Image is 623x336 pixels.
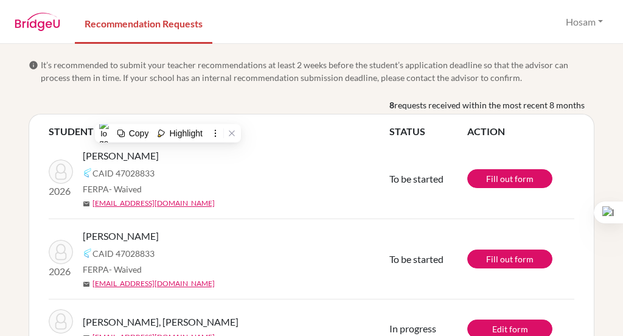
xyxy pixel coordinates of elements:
img: BridgeU logo [15,13,60,31]
span: [PERSON_NAME] [83,229,159,243]
span: - Waived [109,184,142,194]
span: mail [83,281,90,288]
a: Fill out form [467,169,552,188]
a: Recommendation Requests [75,2,212,44]
img: Common App logo [83,248,92,258]
span: To be started [389,253,444,265]
img: Alkhouri, Rashed [49,240,73,264]
span: [PERSON_NAME], [PERSON_NAME] [83,315,238,329]
button: Hosam [560,10,608,33]
span: To be started [389,173,444,184]
span: CAID 47028833 [92,167,155,180]
a: Fill out form [467,250,552,268]
th: ACTION [467,124,574,139]
span: FERPA [83,263,142,276]
th: STATUS [389,124,467,139]
span: info [29,60,38,70]
span: [PERSON_NAME] [83,149,159,163]
img: Al Darmaki, Mohamed Saif [49,309,73,334]
a: [EMAIL_ADDRESS][DOMAIN_NAME] [92,198,215,209]
img: Common App logo [83,168,92,178]
img: Alkhouri, Rashed [49,159,73,184]
span: In progress [389,323,436,334]
span: FERPA [83,183,142,195]
span: mail [83,200,90,208]
span: - Waived [109,264,142,275]
span: It’s recommended to submit your teacher recommendations at least 2 weeks before the student’s app... [41,58,594,84]
a: [EMAIL_ADDRESS][DOMAIN_NAME] [92,278,215,289]
span: CAID 47028833 [92,247,155,260]
p: 2026 [49,264,73,279]
p: 2026 [49,184,73,198]
b: 8 [389,99,394,111]
th: STUDENT [49,124,389,139]
span: requests received within the most recent 8 months [394,99,585,111]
